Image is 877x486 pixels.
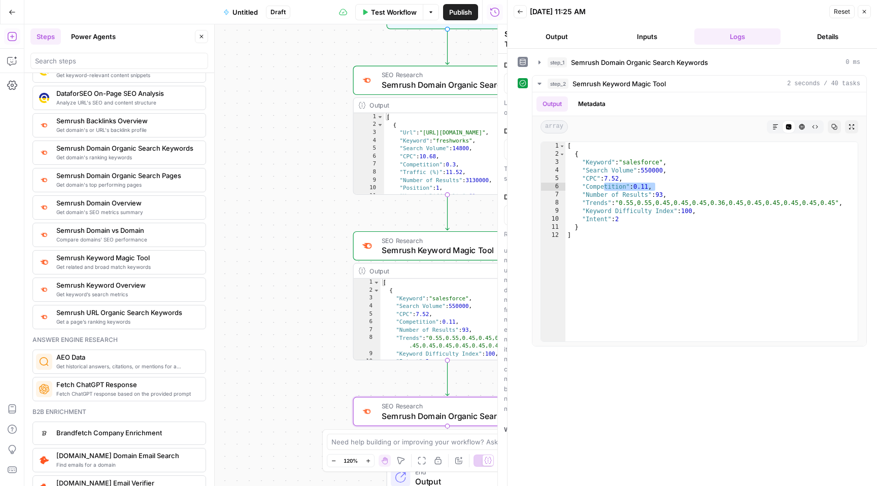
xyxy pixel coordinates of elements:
span: Semrush Domain Overview [56,198,197,208]
div: 9 [541,207,565,215]
span: Semrush Domain vs Domain [56,225,197,235]
button: Metadata [572,96,612,112]
span: Get keyword’s search metrics [56,290,197,298]
span: DataforSEO On-Page SEO Analysis [56,88,197,98]
span: Reset [834,7,850,16]
span: Get domain's SEO metrics summary [56,208,197,216]
div: 1 [541,142,565,150]
span: Semrush URL Organic Search Keywords [56,307,197,318]
span: [DOMAIN_NAME] Domain Email Search [56,450,197,461]
div: 7 [541,191,565,199]
img: 8sr9m752o402vsyv5xlmk1fykvzq [39,455,49,465]
img: y3iv96nwgxbwrvt76z37ug4ox9nv [39,93,49,103]
img: zn8kcn4lc16eab7ly04n2pykiy7x [39,230,49,239]
img: otu06fjiulrdwrqmbs7xihm55rg9 [39,176,49,184]
span: Test Workflow [371,7,417,17]
button: Output [514,28,600,45]
img: v3j4otw2j2lxnxfkcl44e66h4fup [39,285,49,294]
span: Get domain's ranking keywords [56,153,197,161]
span: Semrush Keyword Overview [56,280,197,290]
div: B2b enrichment [32,407,206,416]
div: 10 [541,215,565,223]
img: ey5lt04xp3nqzrimtu8q5fsyor3u [39,313,49,321]
img: p4kt2d9mz0di8532fmfgvfq6uqa0 [39,148,49,157]
div: 3 [541,158,565,166]
span: Semrush Domain Organic Search Pages [56,170,197,181]
span: Analyze URL's SEO and content structure [56,98,197,107]
span: AEO Data [56,352,197,362]
div: 6 [541,183,565,191]
span: Get a page’s ranking keywords [56,318,197,326]
div: 11 [541,223,565,231]
span: Semrush Keyword Magic Tool [572,79,666,89]
span: Toggle code folding, rows 1 through 12 [559,142,565,150]
button: 0 ms [532,54,866,71]
button: Publish [443,4,478,20]
img: 3lyvnidk9veb5oecvmize2kaffdg [39,121,49,129]
span: Compare domains' SEO performance [56,235,197,244]
span: Get historical answers, citations, or mentions for a question [56,362,197,370]
span: 2 seconds / 40 tasks [787,79,860,88]
span: Semrush Domain Organic Search Keywords [571,57,708,67]
span: array [541,120,568,133]
button: Steps [30,28,61,45]
span: 0 ms [846,58,860,67]
span: Semrush Domain Organic Search Keywords [56,143,197,153]
div: 5 [541,175,565,183]
button: Untitled [217,4,264,20]
span: Fetch ChatGPT response based on the provided prompt [56,390,197,398]
button: Inputs [604,28,690,45]
span: Find emails for a domain [56,461,197,469]
button: Power Agents [65,28,122,45]
div: 2 seconds / 40 tasks [532,92,866,346]
span: Untitled [232,7,258,17]
span: Fetch ChatGPT Response [56,379,197,390]
span: Draft [271,8,286,17]
button: Details [785,28,871,45]
span: step_2 [548,79,568,89]
span: step_1 [548,57,567,67]
button: Output [536,96,568,112]
span: Get keyword-relevant content snippets [56,71,197,79]
input: Search steps [35,56,204,66]
img: 8a3tdog8tf0qdwwcclgyu02y995m [39,257,49,267]
span: Get domain's or URL's backlink profile [56,126,197,134]
span: Brandfetch Company Enrichment [56,428,197,438]
div: 4 [541,166,565,175]
button: 2 seconds / 40 tasks [532,76,866,92]
span: Semrush Keyword Magic Tool [56,253,197,263]
div: 8 [541,199,565,207]
img: d2drbpdw36vhgieguaa2mb4tee3c [39,428,49,438]
span: Get domain's top performing pages [56,181,197,189]
span: Toggle code folding, rows 2 through 11 [559,150,565,158]
img: 4e4w6xi9sjogcjglmt5eorgxwtyu [39,203,49,212]
div: 2 [541,150,565,158]
span: Publish [449,7,472,17]
div: Answer engine research [32,335,206,344]
span: Semrush Backlinks Overview [56,116,197,126]
span: Get related and broad match keywords [56,263,197,271]
button: Test Workflow [355,4,423,20]
button: Logs [694,28,781,45]
div: 12 [541,231,565,239]
button: Reset [829,5,855,18]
